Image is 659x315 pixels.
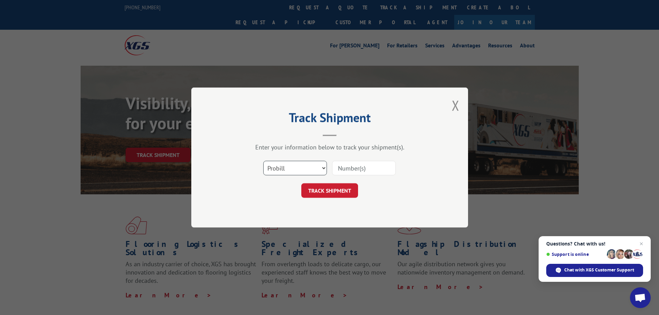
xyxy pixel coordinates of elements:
[564,267,634,273] span: Chat with XGS Customer Support
[546,241,643,247] span: Questions? Chat with us!
[637,240,646,248] span: Close chat
[546,264,643,277] div: Chat with XGS Customer Support
[630,287,651,308] div: Open chat
[452,96,459,114] button: Close modal
[301,183,358,198] button: TRACK SHIPMENT
[226,113,433,126] h2: Track Shipment
[332,161,396,175] input: Number(s)
[226,143,433,151] div: Enter your information below to track your shipment(s).
[546,252,604,257] span: Support is online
